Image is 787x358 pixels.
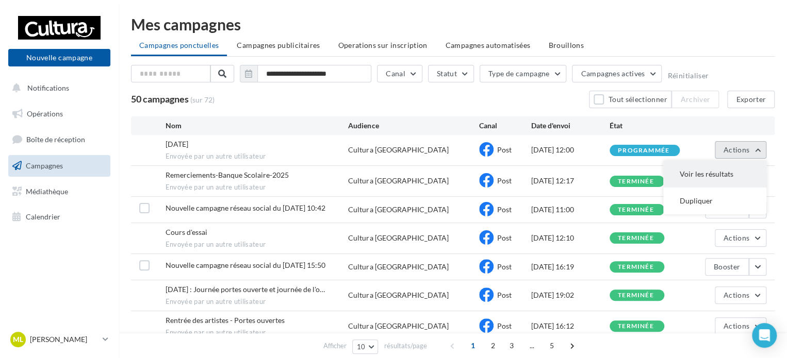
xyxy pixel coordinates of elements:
[348,121,479,131] div: Audience
[166,240,349,249] span: Envoyée par un autre utilisateur
[523,337,540,354] span: ...
[26,212,60,221] span: Calendrier
[190,95,215,105] span: (sur 72)
[503,337,520,354] span: 3
[166,297,349,306] span: Envoyée par un autre utilisateur
[348,262,448,272] div: Cultura [GEOGRAPHIC_DATA]
[348,233,448,243] div: Cultura [GEOGRAPHIC_DATA]
[8,49,110,66] button: Nouvelle campagne
[465,337,481,354] span: 1
[352,339,379,354] button: 10
[166,261,325,269] span: Nouvelle campagne réseau social du 23-09-2025 15:50
[544,337,560,354] span: 5
[13,334,23,345] span: ML
[348,145,448,155] div: Cultura [GEOGRAPHIC_DATA]
[166,285,325,294] span: 20 Septembre : Journée portes ouverte et journée de l'occasion!
[724,233,749,242] span: Actions
[26,135,85,144] span: Boîte de réception
[6,77,108,99] button: Notifications
[610,121,688,131] div: État
[531,321,610,331] div: [DATE] 16:12
[589,91,671,108] button: Tout sélectionner
[618,292,654,299] div: terminée
[237,41,320,49] span: Campagnes publicitaires
[531,233,610,243] div: [DATE] 12:10
[348,176,448,186] div: Cultura [GEOGRAPHIC_DATA]
[6,103,112,125] a: Opérations
[26,161,63,170] span: Campagnes
[166,121,349,131] div: Nom
[166,328,349,337] span: Envoyée par un autre utilisateur
[30,334,99,345] p: [PERSON_NAME]
[166,171,289,179] span: Remerciements-Banque Scolaire-2025
[428,65,474,82] button: Statut
[671,91,719,108] button: Archiver
[724,321,749,330] span: Actions
[166,228,207,236] span: Cours d'essai
[323,341,347,351] span: Afficher
[581,69,645,78] span: Campagnes actives
[479,121,531,131] div: Canal
[166,183,349,192] span: Envoyée par un autre utilisateur
[338,41,427,49] span: Operations sur inscription
[618,207,654,213] div: terminée
[6,128,112,150] a: Boîte de réception
[6,155,112,177] a: Campagnes
[6,206,112,228] a: Calendrier
[497,233,512,242] span: Post
[166,140,188,148] span: Halloween 2025
[497,291,512,299] span: Post
[724,291,749,299] span: Actions
[663,161,766,187] button: Voir les résultats
[348,204,448,215] div: Cultura [GEOGRAPHIC_DATA]
[166,203,325,212] span: Nouvelle campagne réseau social du 04-10-2025 10:42
[131,93,189,105] span: 50 campagnes
[531,145,610,155] div: [DATE] 12:00
[166,152,349,161] span: Envoyée par un autre utilisateur
[377,65,422,82] button: Canal
[384,341,427,351] span: résultats/page
[548,41,584,49] span: Brouillons
[497,205,512,214] span: Post
[531,176,610,186] div: [DATE] 12:17
[531,262,610,272] div: [DATE] 16:19
[348,321,448,331] div: Cultura [GEOGRAPHIC_DATA]
[485,337,501,354] span: 2
[27,83,69,92] span: Notifications
[166,316,285,325] span: Rentrée des artistes - Portes ouvertes
[618,264,654,270] div: terminée
[531,204,610,215] div: [DATE] 11:00
[131,16,775,32] div: Mes campagnes
[618,323,654,330] div: terminée
[531,121,610,131] div: Date d'envoi
[497,145,512,154] span: Post
[727,91,775,108] button: Exporter
[752,323,777,348] div: Open Intercom Messenger
[705,258,749,276] button: Booster
[724,145,749,154] span: Actions
[497,321,512,330] span: Post
[8,330,110,349] a: ML [PERSON_NAME]
[715,229,766,247] button: Actions
[572,65,662,82] button: Campagnes actives
[667,72,709,80] button: Réinitialiser
[357,343,366,351] span: 10
[26,186,68,195] span: Médiathèque
[348,290,448,300] div: Cultura [GEOGRAPHIC_DATA]
[715,141,766,159] button: Actions
[715,317,766,335] button: Actions
[618,147,669,154] div: programmée
[497,262,512,271] span: Post
[618,178,654,185] div: terminée
[618,235,654,242] div: terminée
[715,286,766,304] button: Actions
[497,176,512,185] span: Post
[663,187,766,214] button: Dupliquer
[480,65,567,82] button: Type de campagne
[446,41,531,49] span: Campagnes automatisées
[6,181,112,202] a: Médiathèque
[531,290,610,300] div: [DATE] 19:02
[27,109,63,118] span: Opérations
